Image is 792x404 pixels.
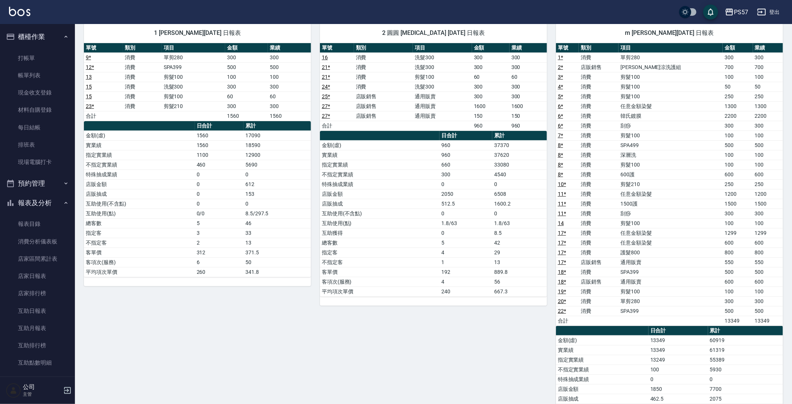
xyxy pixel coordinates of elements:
[703,5,718,20] button: save
[320,277,439,287] td: 客項次(服務)
[86,74,92,80] a: 13
[753,170,783,179] td: 600
[413,92,472,101] td: 通用販賣
[619,101,723,111] td: 任意金額染髮
[162,62,225,72] td: SPA399
[492,160,547,170] td: 33080
[472,111,510,121] td: 150
[413,62,472,72] td: 洗髮300
[492,131,547,141] th: 累計
[579,228,619,238] td: 消費
[320,248,439,257] td: 指定客
[3,354,72,371] a: 互助點數明細
[329,29,538,37] span: 2 圓圓 [MEDICAL_DATA] [DATE] 日報表
[753,121,783,131] td: 300
[492,248,547,257] td: 29
[268,72,311,82] td: 100
[244,189,311,199] td: 153
[123,43,162,53] th: 類別
[472,92,510,101] td: 300
[195,267,244,277] td: 260
[472,101,510,111] td: 1600
[322,54,328,60] a: 16
[723,111,753,121] td: 2200
[84,267,195,277] td: 平均項次單價
[244,179,311,189] td: 612
[492,189,547,199] td: 6508
[320,189,439,199] td: 店販金額
[492,218,547,228] td: 1.8/63
[354,53,413,62] td: 消費
[579,209,619,218] td: 消費
[3,27,72,47] button: 櫃檯作業
[320,43,547,131] table: a dense table
[123,92,162,101] td: 消費
[492,150,547,160] td: 37620
[753,111,783,121] td: 2200
[753,267,783,277] td: 500
[320,121,354,131] td: 合計
[3,101,72,119] a: 材料自購登錄
[3,215,72,233] a: 報表目錄
[619,238,723,248] td: 任意金額染髮
[723,82,753,92] td: 50
[244,228,311,238] td: 33
[723,199,753,209] td: 1500
[510,53,547,62] td: 300
[753,160,783,170] td: 100
[753,43,783,53] th: 業績
[244,121,311,131] th: 累計
[84,121,311,277] table: a dense table
[84,160,195,170] td: 不指定實業績
[579,53,619,62] td: 消費
[579,189,619,199] td: 消費
[510,92,547,101] td: 300
[3,250,72,267] a: 店家區間累計表
[244,140,311,150] td: 18590
[3,267,72,285] a: 店家日報表
[753,257,783,267] td: 550
[244,199,311,209] td: 0
[3,153,72,171] a: 現場電腦打卡
[439,267,492,277] td: 192
[84,238,195,248] td: 不指定客
[3,372,72,389] a: 互助業績報表
[9,7,30,16] img: Logo
[753,218,783,228] td: 100
[619,248,723,257] td: 護髮800
[195,228,244,238] td: 3
[579,238,619,248] td: 消費
[320,228,439,238] td: 互助獲得
[579,218,619,228] td: 消費
[510,82,547,92] td: 300
[6,383,21,398] img: Person
[123,82,162,92] td: 消費
[162,82,225,92] td: 洗髮300
[619,228,723,238] td: 任意金額染髮
[492,140,547,150] td: 37370
[162,53,225,62] td: 單剪280
[439,257,492,267] td: 1
[579,199,619,209] td: 消費
[510,121,547,131] td: 960
[619,111,723,121] td: 韓氏鍍膜
[413,72,472,82] td: 剪髮100
[753,92,783,101] td: 250
[162,92,225,101] td: 剪髮100
[492,199,547,209] td: 1600.2
[439,238,492,248] td: 5
[579,170,619,179] td: 消費
[3,233,72,250] a: 消費分析儀表板
[753,199,783,209] td: 1500
[619,72,723,82] td: 剪髮100
[123,72,162,82] td: 消費
[579,150,619,160] td: 消費
[753,140,783,150] td: 500
[579,121,619,131] td: 消費
[619,218,723,228] td: 剪髮100
[244,248,311,257] td: 371.5
[320,140,439,150] td: 金額(虛)
[753,62,783,72] td: 700
[753,101,783,111] td: 1300
[579,179,619,189] td: 消費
